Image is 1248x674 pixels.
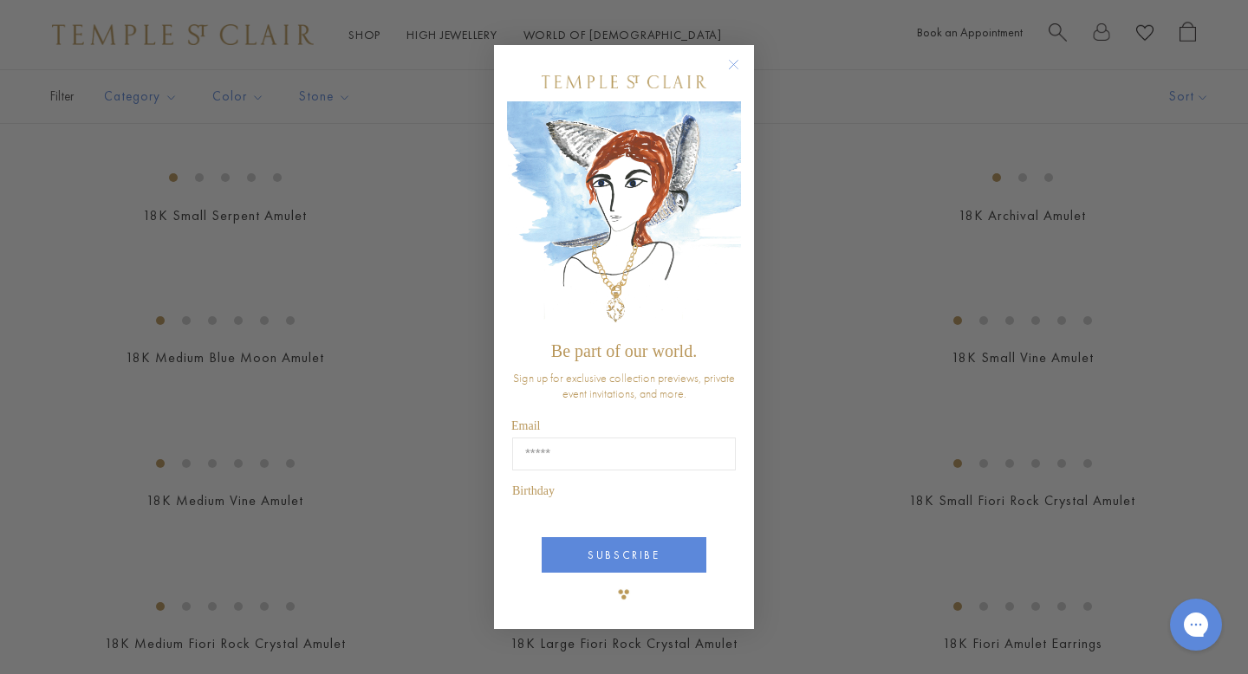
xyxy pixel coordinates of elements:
img: c4a9eb12-d91a-4d4a-8ee0-386386f4f338.jpeg [507,101,741,333]
span: Be part of our world. [551,341,697,360]
img: TSC [607,577,641,612]
span: Birthday [512,484,555,497]
span: Email [511,419,540,432]
button: SUBSCRIBE [542,537,706,573]
img: Temple St. Clair [542,75,706,88]
iframe: Gorgias live chat messenger [1161,593,1231,657]
button: Close dialog [731,62,753,84]
span: Sign up for exclusive collection previews, private event invitations, and more. [513,370,735,401]
input: Email [512,437,736,470]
